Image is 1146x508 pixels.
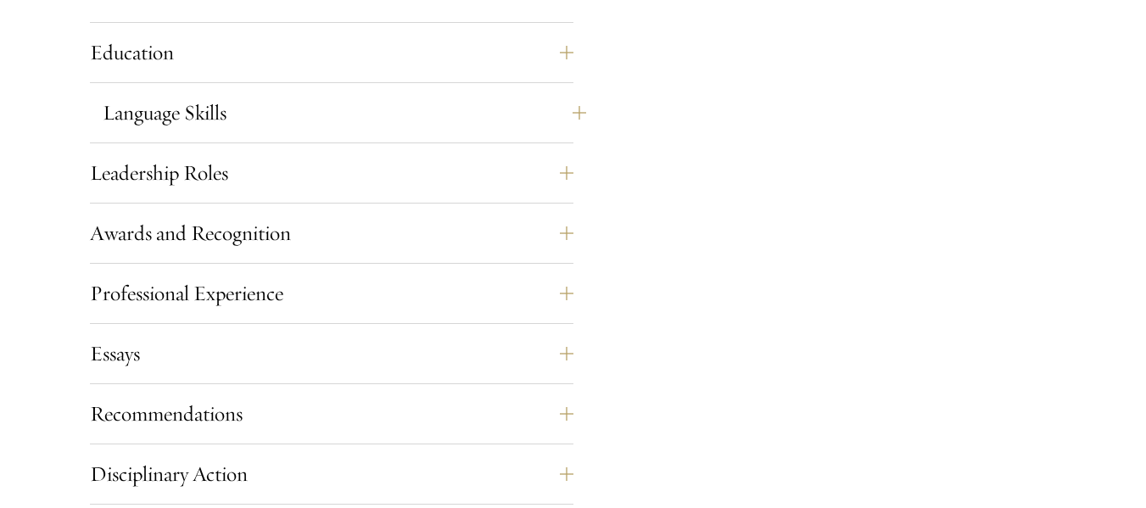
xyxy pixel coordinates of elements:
button: Essays [90,333,573,374]
button: Awards and Recognition [90,213,573,254]
button: Professional Experience [90,273,573,314]
button: Disciplinary Action [90,454,573,494]
button: Recommendations [90,394,573,434]
button: Education [90,32,573,73]
button: Language Skills [103,92,586,133]
button: Leadership Roles [90,153,573,193]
